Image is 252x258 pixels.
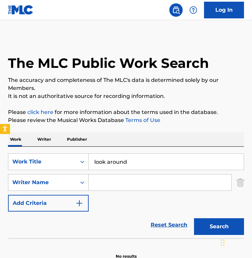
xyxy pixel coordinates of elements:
[194,218,244,235] button: Search
[187,3,200,17] div: Help
[65,132,89,146] p: Publisher
[12,158,72,166] div: Work Title
[237,174,244,191] img: Delete Criterion
[8,195,89,212] button: Add Criteria
[27,109,53,115] a: click here
[8,55,209,72] h1: The MLC Public Work Search
[75,199,83,207] img: 9d2ae6d4665cec9f34b9.svg
[189,6,197,14] img: help
[8,153,244,238] form: Search Form
[8,92,244,100] p: It is not an authoritative source for recording information.
[12,178,72,186] div: Writer Name
[8,76,244,92] p: The accuracy and completeness of The MLC's data is determined solely by our Members.
[8,108,244,116] p: Please for more information about the terms used in the database.
[8,116,244,124] p: Please review the Musical Works Database
[172,6,180,14] img: search
[169,3,183,17] a: Public Search
[124,117,160,123] a: Terms of Use
[204,2,244,18] a: Log In
[147,218,191,232] a: Reset Search
[35,132,53,146] p: Writer
[8,5,34,15] img: MLC Logo
[221,233,225,253] div: Drag
[8,132,23,146] p: Work
[219,226,252,258] iframe: Chat Widget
